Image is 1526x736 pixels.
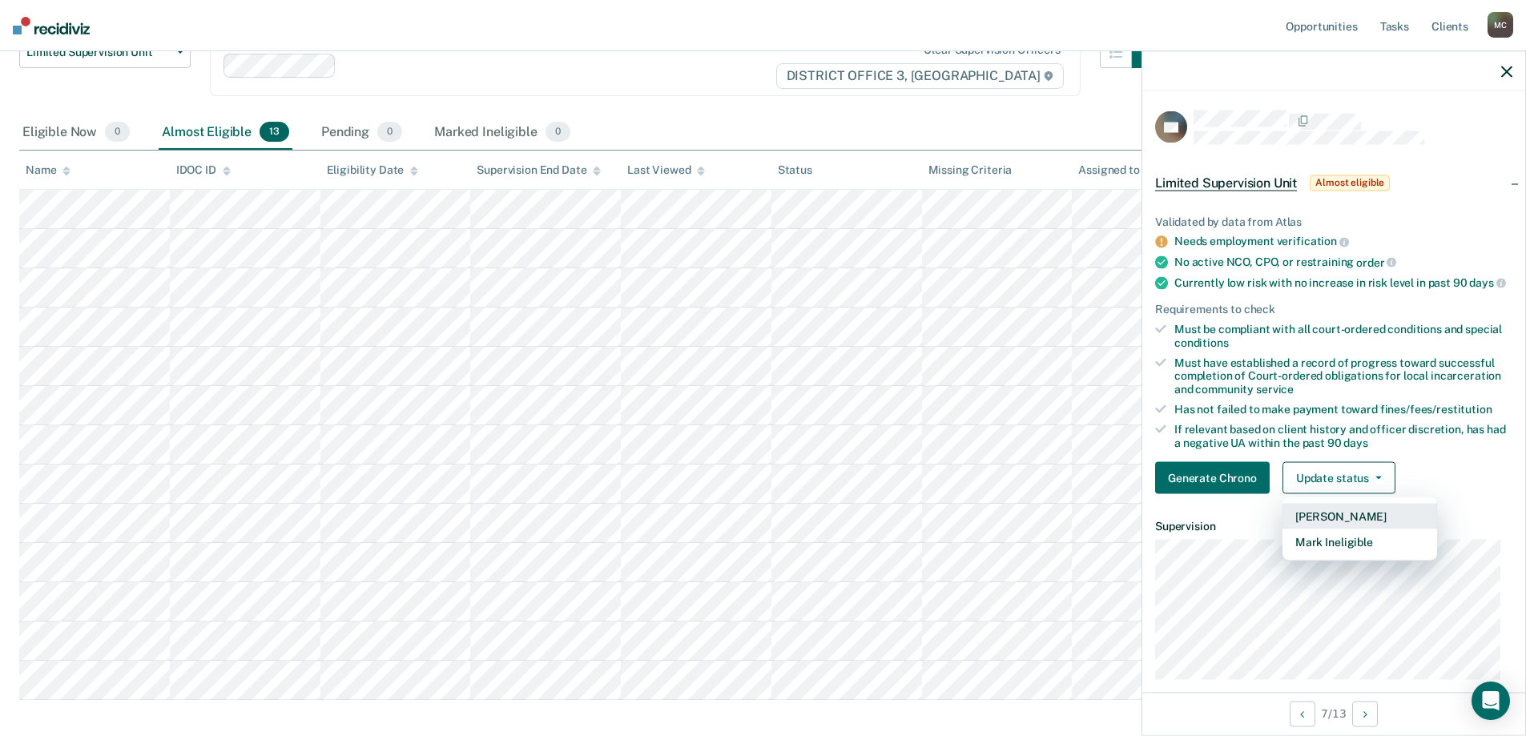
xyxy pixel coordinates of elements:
div: Status [778,163,812,177]
div: Supervision End Date [477,163,601,177]
button: Previous Opportunity [1290,701,1315,726]
div: Almost Eligible [159,115,292,151]
div: IDOC ID [176,163,231,177]
span: days [1343,436,1367,448]
div: Limited Supervision UnitAlmost eligible [1142,157,1525,208]
button: Generate Chrono [1155,462,1270,494]
dt: Supervision [1155,520,1512,533]
div: M C [1488,12,1513,38]
button: Update status [1282,462,1395,494]
span: 0 [377,122,402,143]
div: No active NCO, CPO, or restraining [1174,255,1512,270]
span: 13 [260,122,289,143]
div: Needs employment verification [1174,235,1512,249]
button: Next Opportunity [1352,701,1378,726]
span: Limited Supervision Unit [1155,175,1297,191]
span: 0 [546,122,570,143]
span: fines/fees/restitution [1380,403,1492,416]
div: Assigned to [1078,163,1154,177]
span: DISTRICT OFFICE 3, [GEOGRAPHIC_DATA] [776,63,1064,89]
div: 7 / 13 [1142,692,1525,734]
img: Recidiviz [13,17,90,34]
a: Navigate to form link [1155,462,1276,494]
span: 0 [105,122,130,143]
button: Mark Ineligible [1282,529,1437,555]
div: Eligibility Date [327,163,419,177]
div: Pending [318,115,405,151]
div: Name [26,163,70,177]
div: Marked Ineligible [431,115,574,151]
div: Must have established a record of progress toward successful completion of Court-ordered obligati... [1174,356,1512,396]
div: If relevant based on client history and officer discretion, has had a negative UA within the past 90 [1174,422,1512,449]
span: Limited Supervision Unit [26,46,171,59]
div: Validated by data from Atlas [1155,215,1512,228]
span: order [1356,255,1396,268]
span: service [1256,383,1294,396]
div: Requirements to check [1155,303,1512,316]
div: Must be compliant with all court-ordered conditions and special conditions [1174,323,1512,350]
div: Missing Criteria [928,163,1013,177]
div: Currently low risk with no increase in risk level in past 90 [1174,275,1512,290]
span: Almost eligible [1310,175,1390,191]
div: Eligible Now [19,115,133,151]
div: Last Viewed [627,163,705,177]
div: Open Intercom Messenger [1472,682,1510,720]
span: days [1469,276,1505,289]
div: Has not failed to make payment toward [1174,403,1512,416]
button: [PERSON_NAME] [1282,504,1437,529]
